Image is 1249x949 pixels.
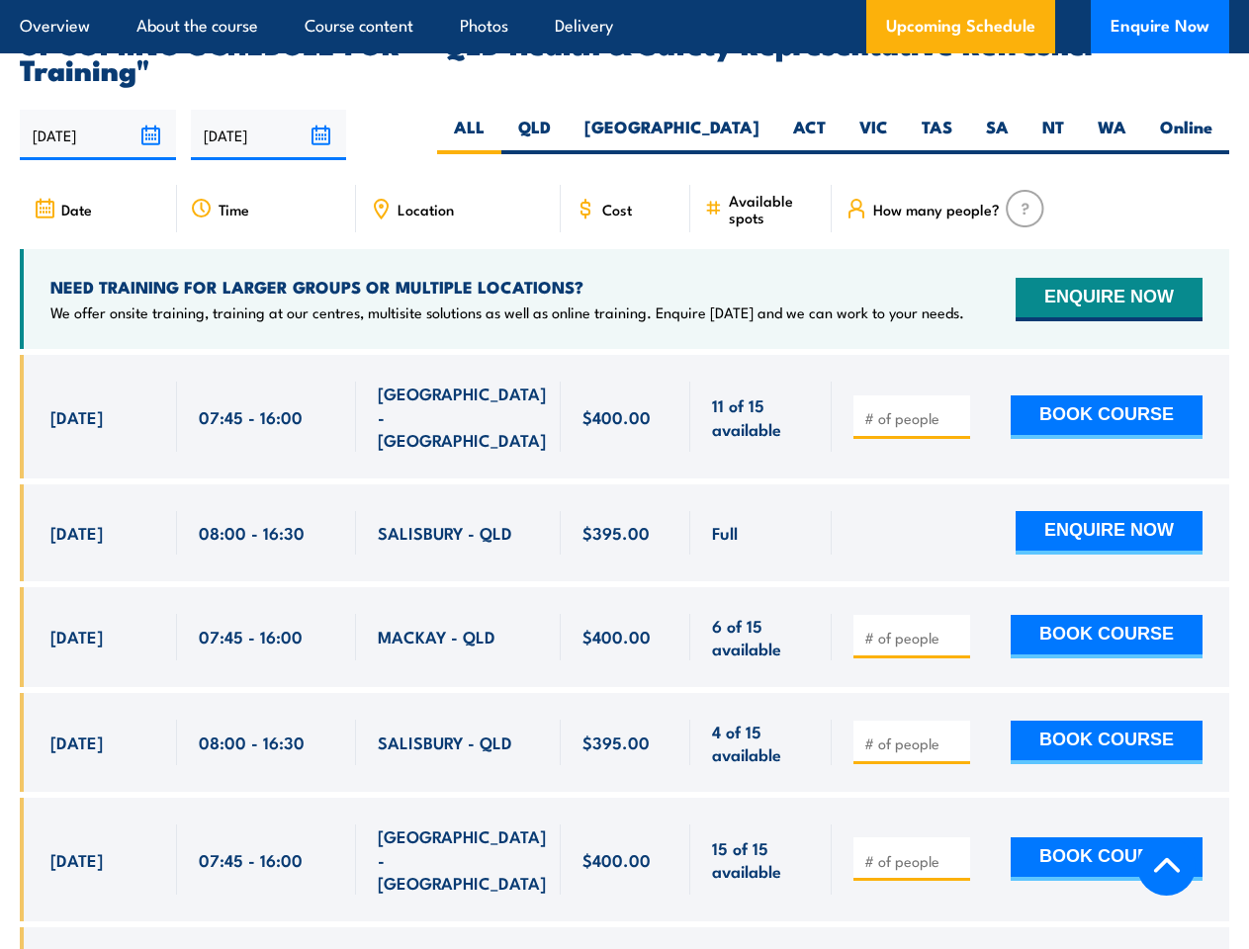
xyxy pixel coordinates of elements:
input: # of people [864,733,963,753]
label: TAS [905,116,969,154]
span: Time [219,201,249,217]
span: 15 of 15 available [712,836,809,883]
span: Cost [602,201,632,217]
span: [DATE] [50,625,103,647]
button: ENQUIRE NOW [1016,511,1203,555]
input: To date [191,110,347,160]
span: $400.00 [582,625,651,647]
span: [DATE] [50,848,103,871]
button: BOOK COURSE [1011,837,1203,881]
span: SALISBURY - QLD [378,731,512,753]
input: From date [20,110,176,160]
input: # of people [864,408,963,428]
span: MACKAY - QLD [378,625,495,647]
label: ALL [437,116,501,154]
span: 07:45 - 16:00 [199,405,303,428]
h2: UPCOMING SCHEDULE FOR - "QLD Health & Safety Representative Refresher Training" [20,30,1229,81]
span: Available spots [729,192,818,225]
span: 08:00 - 16:30 [199,521,305,544]
span: 11 of 15 available [712,393,809,440]
span: Date [61,201,92,217]
span: [DATE] [50,731,103,753]
h4: NEED TRAINING FOR LARGER GROUPS OR MULTIPLE LOCATIONS? [50,276,964,298]
span: $395.00 [582,521,650,544]
span: [GEOGRAPHIC_DATA] - [GEOGRAPHIC_DATA] [378,382,546,451]
span: $400.00 [582,848,651,871]
label: WA [1081,116,1143,154]
button: BOOK COURSE [1011,615,1203,658]
span: Full [712,521,738,544]
span: 4 of 15 available [712,720,809,766]
span: $400.00 [582,405,651,428]
input: # of people [864,851,963,871]
input: # of people [864,628,963,647]
span: SALISBURY - QLD [378,521,512,544]
label: VIC [843,116,905,154]
span: $395.00 [582,731,650,753]
label: SA [969,116,1026,154]
span: [DATE] [50,405,103,428]
span: How many people? [873,201,1000,217]
label: NT [1026,116,1081,154]
label: [GEOGRAPHIC_DATA] [568,116,776,154]
span: [GEOGRAPHIC_DATA] - [GEOGRAPHIC_DATA] [378,824,546,894]
p: We offer onsite training, training at our centres, multisite solutions as well as online training... [50,302,964,322]
span: Location [398,201,454,217]
button: ENQUIRE NOW [1016,278,1203,321]
label: Online [1143,116,1229,154]
button: BOOK COURSE [1011,395,1203,439]
span: 07:45 - 16:00 [199,848,303,871]
button: BOOK COURSE [1011,721,1203,764]
span: [DATE] [50,521,103,544]
label: QLD [501,116,568,154]
label: ACT [776,116,843,154]
span: 07:45 - 16:00 [199,625,303,647]
span: 08:00 - 16:30 [199,731,305,753]
span: 6 of 15 available [712,614,809,660]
